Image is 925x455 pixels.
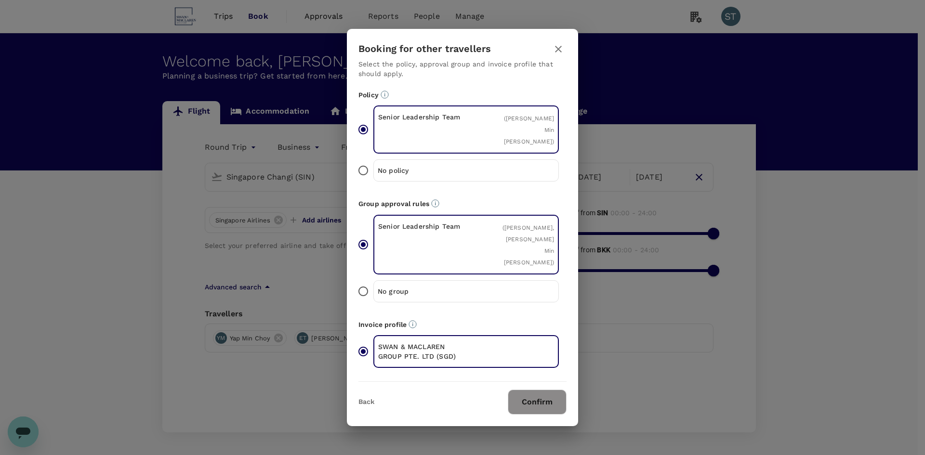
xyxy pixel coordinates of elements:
[358,43,491,54] h3: Booking for other travellers
[504,115,554,145] span: ( [PERSON_NAME] Min [PERSON_NAME] )
[378,342,466,361] p: SWAN & MACLAREN GROUP PTE. LTD (SGD)
[381,91,389,99] svg: Booking restrictions are based on the selected travel policy.
[431,199,439,208] svg: Default approvers or custom approval rules (if available) are based on the user group.
[502,224,554,266] span: ( [PERSON_NAME], [PERSON_NAME] Min [PERSON_NAME] )
[378,221,466,231] p: Senior Leadership Team
[358,398,374,406] button: Back
[378,112,466,122] p: Senior Leadership Team
[358,199,567,208] p: Group approval rules
[508,390,567,415] button: Confirm
[378,286,466,296] p: No group
[358,320,567,329] p: Invoice profile
[358,90,567,100] p: Policy
[378,166,466,175] p: No policy
[409,320,417,328] svg: The payment currency and company information are based on the selected invoice profile.
[358,59,567,78] p: Select the policy, approval group and invoice profile that should apply.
